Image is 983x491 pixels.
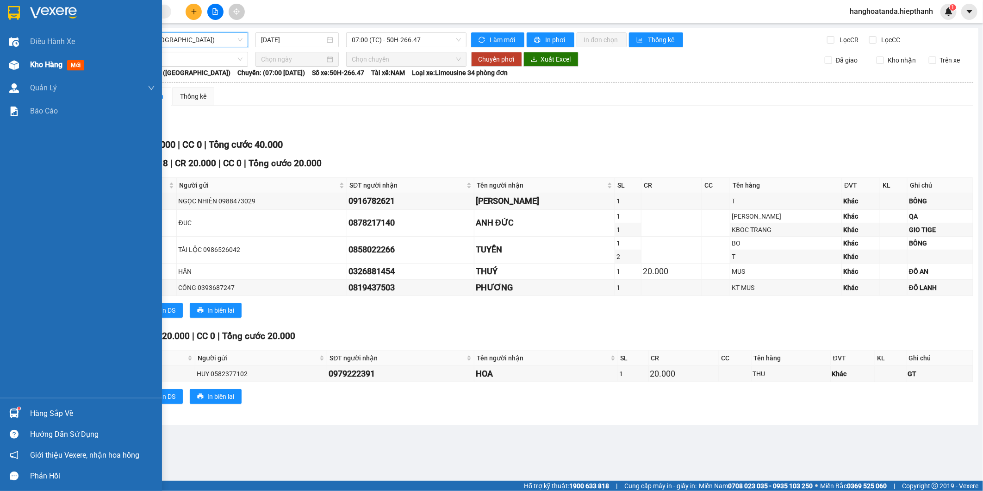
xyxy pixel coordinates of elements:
[832,55,862,65] span: Đã giao
[728,482,813,490] strong: 0708 023 035 - 0935 103 250
[209,139,283,150] span: Tổng cước 40.000
[477,180,605,190] span: Tên người nhận
[474,237,615,264] td: TUYỀN
[143,389,183,404] button: printerIn DS
[233,8,240,15] span: aim
[643,265,700,278] div: 20.000
[204,139,206,150] span: |
[30,407,155,421] div: Hàng sắp về
[650,367,717,380] div: 20.000
[616,283,640,293] div: 1
[843,252,878,262] div: Khác
[490,35,517,45] span: Làm mới
[616,238,640,248] div: 1
[616,225,640,235] div: 1
[412,68,508,78] span: Loại xe: Limousine 34 phòng đơn
[732,266,840,277] div: MUS
[616,266,640,277] div: 1
[30,82,57,94] span: Quản Lý
[197,331,215,341] span: CC 0
[178,139,180,150] span: |
[249,158,322,169] span: Tổng cước 20.000
[9,107,19,116] img: solution-icon
[182,139,202,150] span: CC 0
[347,264,474,280] td: 0326881454
[702,178,730,193] th: CC
[212,8,218,15] span: file-add
[9,409,19,418] img: warehouse-icon
[546,35,567,45] span: In phơi
[222,331,295,341] span: Tổng cước 20.000
[936,55,964,65] span: Trên xe
[620,369,647,379] div: 1
[349,180,465,190] span: SĐT người nhận
[531,56,537,63] span: download
[909,238,971,248] div: BÔNG
[30,469,155,483] div: Phản hồi
[178,218,345,228] div: ĐUC
[149,331,190,341] span: CR 20.000
[330,353,465,363] span: SĐT người nhận
[352,33,460,47] span: 07:00 (TC) - 50H-266.47
[909,225,971,235] div: GIO TIGE
[523,52,579,67] button: downloadXuất Excel
[347,210,474,237] td: 0878217140
[541,54,571,64] span: Xuất Excel
[347,237,474,264] td: 0858022266
[347,280,474,296] td: 0819437503
[348,216,473,229] div: 0878217140
[229,4,245,20] button: aim
[186,4,202,20] button: plus
[732,252,840,262] div: T
[261,54,325,64] input: Chọn ngày
[223,158,242,169] span: CC 0
[30,60,62,69] span: Kho hàng
[950,4,956,11] sup: 1
[161,391,175,402] span: In DS
[191,8,197,15] span: plus
[732,225,840,235] div: KBOC TRANG
[476,243,613,256] div: TUYỀN
[8,6,20,20] img: logo-vxr
[261,35,325,45] input: 15/09/2025
[197,393,204,401] span: printer
[616,481,617,491] span: |
[30,105,58,117] span: Báo cáo
[175,158,216,169] span: CR 20.000
[842,178,880,193] th: ĐVT
[577,32,627,47] button: In đơn chọn
[192,331,194,341] span: |
[909,266,971,277] div: ĐÔ AN
[908,178,973,193] th: Ghi chú
[207,391,234,402] span: In biên lai
[699,481,813,491] span: Miền Nam
[30,36,75,47] span: Điều hành xe
[327,366,474,382] td: 0979222391
[474,264,615,280] td: THUÝ
[524,481,609,491] span: Hỗ trợ kỹ thuật:
[10,430,19,439] span: question-circle
[843,225,878,235] div: Khác
[190,303,242,318] button: printerIn biên lai
[348,281,473,294] div: 0819437503
[471,32,524,47] button: syncLàm mới
[9,60,19,70] img: warehouse-icon
[198,353,318,363] span: Người gửi
[945,7,953,16] img: icon-new-feature
[30,428,155,441] div: Hướng dẫn sử dụng
[18,407,20,410] sup: 1
[648,35,676,45] span: Thống kê
[909,211,971,221] div: QA
[476,367,616,380] div: HOA
[641,178,702,193] th: CR
[618,351,649,366] th: SL
[836,35,860,45] span: Lọc CR
[348,195,473,208] div: 0916782621
[197,369,326,379] div: HUY 0582377102
[752,351,831,366] th: Tên hàng
[471,52,522,67] button: Chuyển phơi
[479,37,486,44] span: sync
[178,196,345,206] div: NGỌC NHIÊN 0988473029
[67,60,84,70] span: mới
[880,178,908,193] th: KL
